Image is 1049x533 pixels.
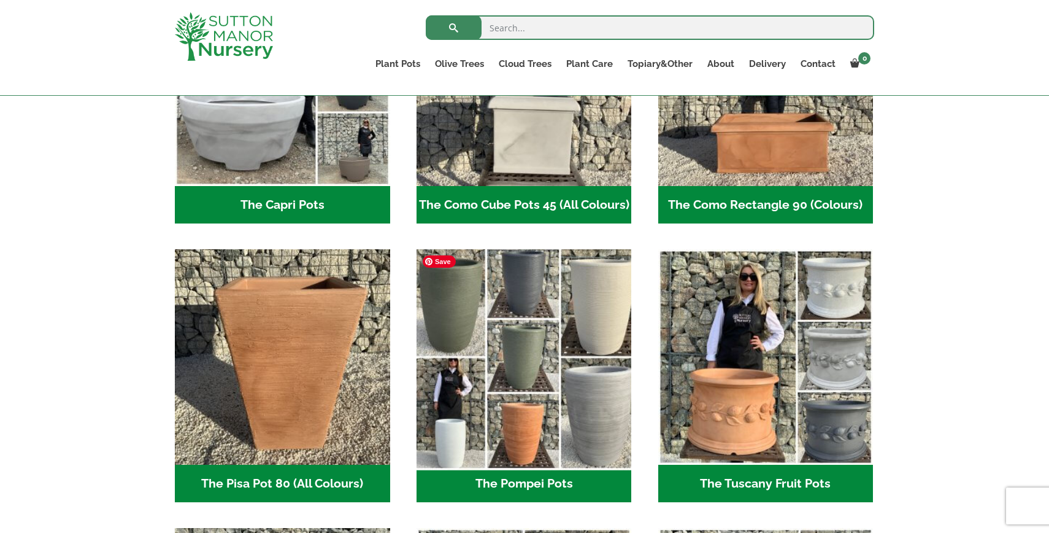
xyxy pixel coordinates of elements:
h2: The Capri Pots [175,186,390,224]
img: The Pisa Pot 80 (All Colours) [175,249,390,465]
a: Plant Care [559,55,620,72]
a: Visit product category The Pompei Pots [417,249,632,502]
h2: The Como Rectangle 90 (Colours) [658,186,874,224]
img: The Pompei Pots [411,244,637,470]
h2: The Pompei Pots [417,465,632,503]
a: Visit product category The Tuscany Fruit Pots [658,249,874,502]
img: logo [175,12,273,61]
a: 0 [843,55,874,72]
a: About [700,55,742,72]
h2: The Como Cube Pots 45 (All Colours) [417,186,632,224]
h2: The Tuscany Fruit Pots [658,465,874,503]
img: The Tuscany Fruit Pots [658,249,874,465]
h2: The Pisa Pot 80 (All Colours) [175,465,390,503]
a: Plant Pots [368,55,428,72]
a: Contact [793,55,843,72]
span: 0 [858,52,870,64]
input: Search... [426,15,874,40]
a: Olive Trees [428,55,491,72]
a: Delivery [742,55,793,72]
span: Save [423,255,456,268]
a: Visit product category The Pisa Pot 80 (All Colours) [175,249,390,502]
a: Cloud Trees [491,55,559,72]
a: Topiary&Other [620,55,700,72]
